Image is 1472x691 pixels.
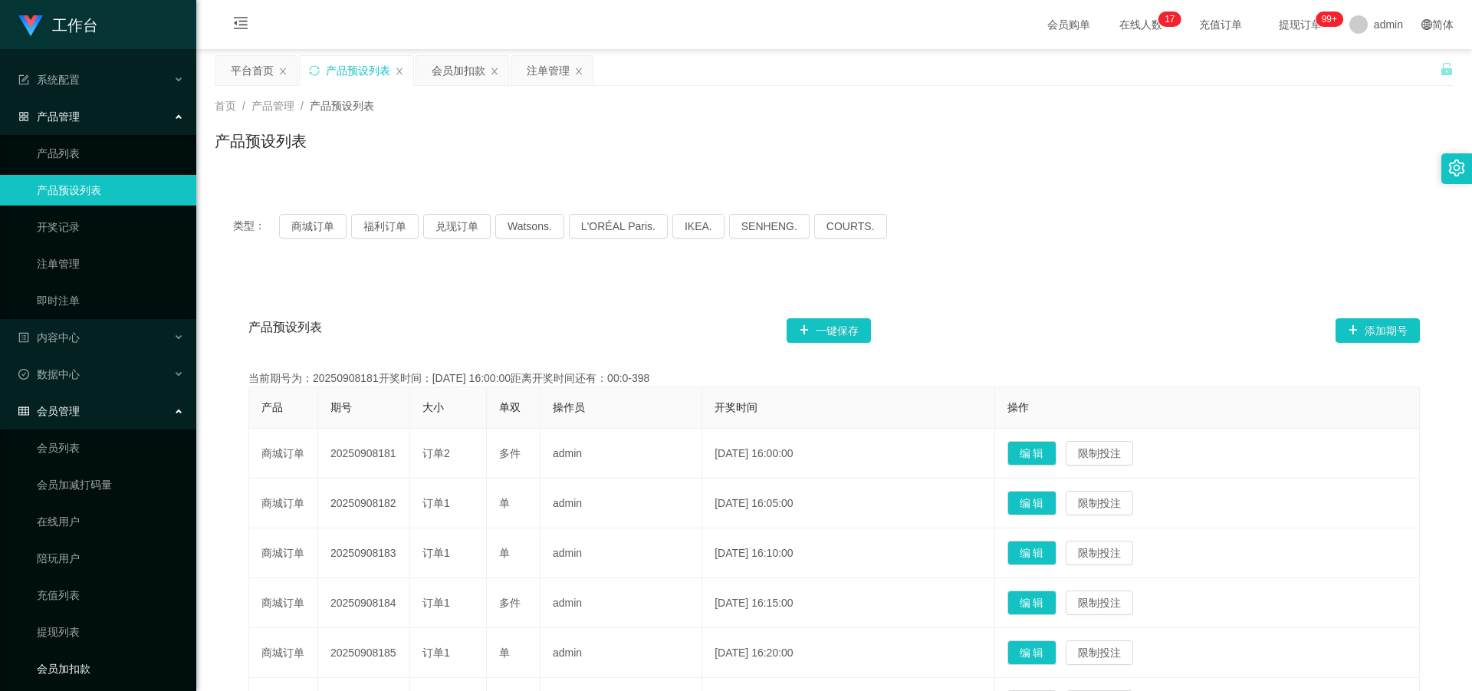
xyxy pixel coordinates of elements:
span: 订单1 [422,547,450,559]
td: 商城订单 [249,528,318,578]
span: 单 [499,497,510,509]
a: 产品预设列表 [37,175,184,206]
td: 商城订单 [249,628,318,678]
td: 20250908182 [318,479,410,528]
span: 在线人数 [1112,19,1170,30]
a: 会员加扣款 [37,653,184,684]
td: [DATE] 16:05:00 [702,479,994,528]
span: 内容中心 [18,331,80,344]
td: admin [540,628,702,678]
span: / [242,100,245,112]
button: COURTS. [814,214,887,239]
td: 商城订单 [249,479,318,528]
span: 产品管理 [251,100,294,112]
a: 开奖记录 [37,212,184,242]
p: 7 [1170,12,1175,27]
span: 充值订单 [1191,19,1250,30]
button: 图标: plus添加期号 [1336,318,1420,343]
i: 图标: close [574,67,583,76]
td: admin [540,479,702,528]
span: 产品管理 [18,110,80,123]
span: 开奖时间 [715,401,757,413]
td: admin [540,528,702,578]
span: 首页 [215,100,236,112]
button: 编 辑 [1007,591,1056,615]
div: 当前期号为：20250908181开奖时间：[DATE] 16:00:00距离开奖时间还有：00:0-398 [248,370,1420,387]
td: 20250908181 [318,429,410,479]
h1: 工作台 [52,1,98,50]
span: 大小 [422,401,444,413]
button: 编 辑 [1007,640,1056,665]
span: 数据中心 [18,368,80,380]
td: [DATE] 16:15:00 [702,578,994,628]
button: IKEA. [672,214,724,239]
button: 限制投注 [1066,441,1133,466]
td: admin [540,429,702,479]
button: 限制投注 [1066,640,1133,665]
button: Watsons. [495,214,564,239]
button: 商城订单 [279,214,347,239]
a: 在线用户 [37,506,184,537]
button: 福利订单 [351,214,419,239]
sup: 1114 [1316,12,1343,27]
a: 产品列表 [37,138,184,169]
span: 操作 [1007,401,1029,413]
button: 编 辑 [1007,491,1056,515]
a: 会员列表 [37,433,184,463]
button: 限制投注 [1066,541,1133,565]
td: admin [540,578,702,628]
a: 陪玩用户 [37,543,184,574]
span: 期号 [330,401,352,413]
span: 产品预设列表 [248,318,322,343]
button: 图标: plus一键保存 [787,318,871,343]
span: 订单1 [422,497,450,509]
div: 会员加扣款 [432,56,485,85]
i: 图标: appstore-o [18,111,29,122]
td: [DATE] 16:10:00 [702,528,994,578]
button: 兑现订单 [423,214,491,239]
td: 商城订单 [249,429,318,479]
i: 图标: close [395,67,404,76]
i: 图标: check-circle-o [18,369,29,380]
i: 图标: table [18,406,29,416]
span: 操作员 [553,401,585,413]
span: 多件 [499,597,521,609]
td: [DATE] 16:20:00 [702,628,994,678]
div: 注单管理 [527,56,570,85]
i: 图标: sync [309,65,320,76]
a: 即时注单 [37,285,184,316]
i: 图标: profile [18,332,29,343]
span: 订单2 [422,447,450,459]
span: 单 [499,647,510,659]
td: 20250908185 [318,628,410,678]
span: / [301,100,304,112]
i: 图标: global [1421,19,1432,30]
button: 编 辑 [1007,441,1056,466]
span: 单 [499,547,510,559]
button: SENHENG. [729,214,810,239]
i: 图标: setting [1448,160,1465,176]
span: 多件 [499,447,521,459]
span: 单双 [499,401,521,413]
button: 限制投注 [1066,591,1133,615]
span: 提现订单 [1271,19,1329,30]
button: 限制投注 [1066,491,1133,515]
i: 图标: close [278,67,287,76]
td: 20250908184 [318,578,410,628]
button: 编 辑 [1007,541,1056,565]
span: 会员管理 [18,405,80,417]
span: 订单1 [422,597,450,609]
p: 1 [1165,12,1170,27]
i: 图标: menu-fold [215,1,267,50]
span: 产品 [261,401,283,413]
div: 平台首页 [231,56,274,85]
sup: 17 [1158,12,1181,27]
button: L'ORÉAL Paris. [569,214,668,239]
h1: 产品预设列表 [215,130,307,153]
i: 图标: unlock [1440,62,1454,76]
i: 图标: close [490,67,499,76]
span: 订单1 [422,647,450,659]
td: 20250908183 [318,528,410,578]
td: 商城订单 [249,578,318,628]
span: 系统配置 [18,74,80,86]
